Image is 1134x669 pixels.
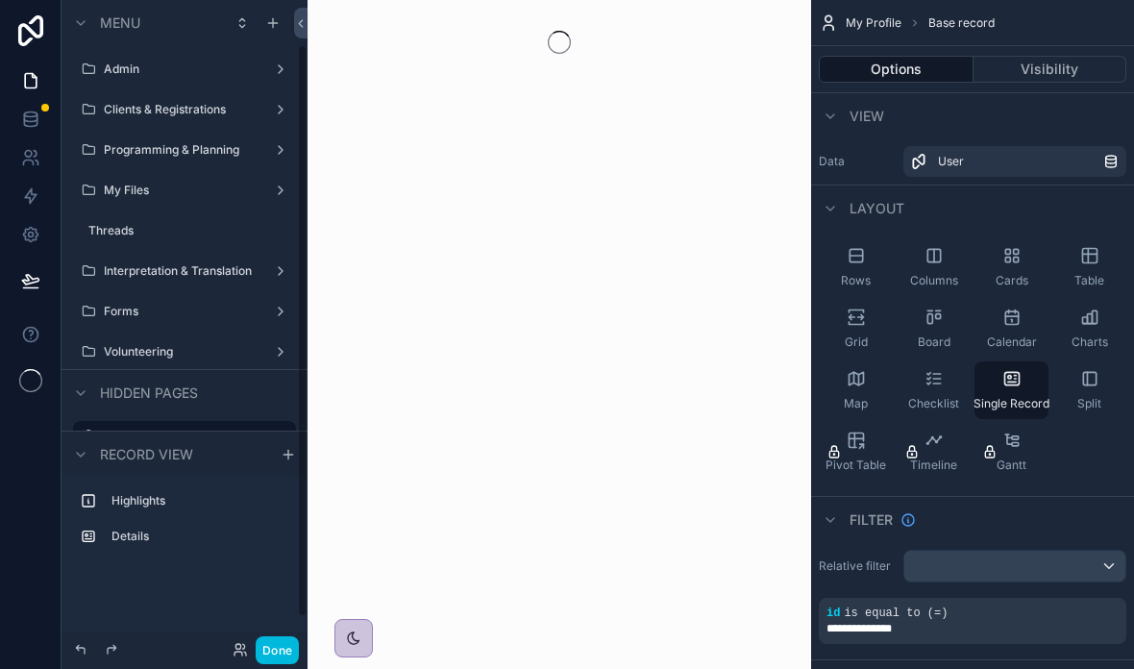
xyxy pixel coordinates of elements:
[111,493,281,508] label: Highlights
[1072,334,1108,350] span: Charts
[897,361,971,419] button: Checklist
[974,423,1048,481] button: Gantt
[819,154,896,169] label: Data
[897,423,971,481] button: Timeline
[897,300,971,358] button: Board
[1077,396,1101,411] span: Split
[845,334,868,350] span: Grid
[256,636,299,664] button: Done
[910,458,957,473] span: Timeline
[850,199,904,218] span: Layout
[1052,300,1126,358] button: Charts
[850,107,884,126] span: View
[88,223,284,238] label: Threads
[819,56,974,83] button: Options
[1074,273,1104,288] span: Table
[819,238,893,296] button: Rows
[974,396,1049,411] span: Single Record
[903,146,1126,177] a: User
[111,529,281,544] label: Details
[826,458,886,473] span: Pivot Table
[104,263,258,279] label: Interpretation & Translation
[996,273,1028,288] span: Cards
[104,62,258,77] label: Admin
[974,56,1127,83] button: Visibility
[987,334,1037,350] span: Calendar
[100,445,193,464] span: Record view
[850,510,893,530] span: Filter
[997,458,1026,473] span: Gantt
[974,238,1048,296] button: Cards
[1052,361,1126,419] button: Split
[819,558,896,574] label: Relative filter
[104,344,258,359] label: Volunteering
[844,396,868,411] span: Map
[100,13,140,33] span: Menu
[104,304,258,319] label: Forms
[974,361,1048,419] button: Single Record
[104,102,258,117] label: Clients & Registrations
[104,142,258,158] label: Programming & Planning
[918,334,950,350] span: Board
[928,15,995,31] span: Base record
[62,477,308,571] div: scrollable content
[819,300,893,358] button: Grid
[1052,238,1126,296] button: Table
[104,183,258,198] label: My Files
[938,154,964,169] span: User
[819,423,893,481] button: Pivot Table
[841,273,871,288] span: Rows
[819,361,893,419] button: Map
[910,273,958,288] span: Columns
[974,300,1048,358] button: Calendar
[104,429,284,444] label: My Profile
[100,384,198,403] span: Hidden pages
[908,396,959,411] span: Checklist
[826,607,840,620] span: id
[897,238,971,296] button: Columns
[844,607,948,620] span: is equal to (=)
[846,15,901,31] span: My Profile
